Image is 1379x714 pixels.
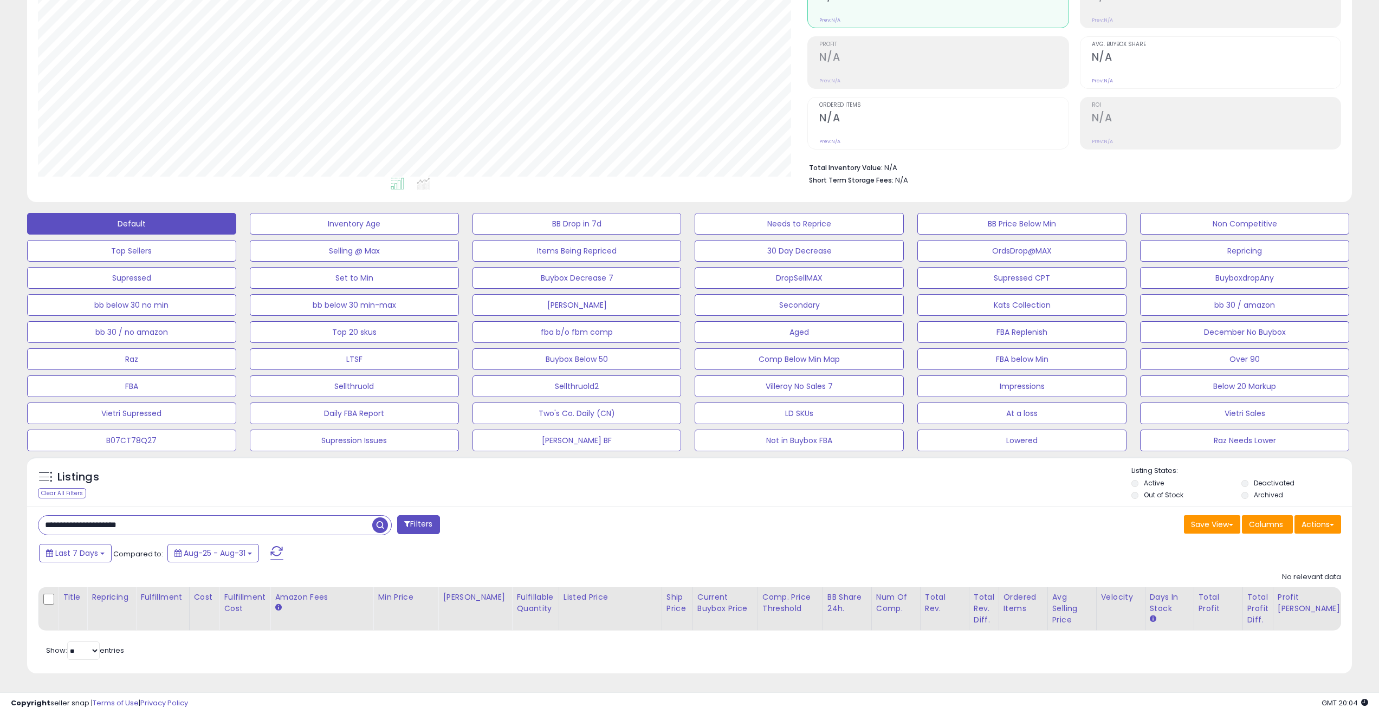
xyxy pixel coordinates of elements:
button: Two's Co. Daily (CN) [472,403,682,424]
button: Lowered [917,430,1126,451]
button: Below 20 Markup [1140,375,1349,397]
button: Needs to Reprice [695,213,904,235]
button: Supression Issues [250,430,459,451]
button: Items Being Repriced [472,240,682,262]
div: Comp. Price Threshold [762,592,818,614]
div: Num of Comp. [876,592,916,614]
h2: N/A [1092,112,1341,126]
small: Prev: N/A [819,77,840,84]
div: Total Rev. [925,592,964,614]
div: Current Buybox Price [697,592,753,614]
label: Active [1144,478,1164,488]
strong: Copyright [11,698,50,708]
button: LTSF [250,348,459,370]
button: Supressed CPT [917,267,1126,289]
button: Daily FBA Report [250,403,459,424]
span: 2025-09-8 20:04 GMT [1322,698,1368,708]
button: [PERSON_NAME] BF [472,430,682,451]
div: Total Profit [1199,592,1238,614]
button: Over 90 [1140,348,1349,370]
button: BuyboxdropAny [1140,267,1349,289]
small: Days In Stock. [1150,614,1156,624]
button: LD SKUs [695,403,904,424]
button: DropSellMAX [695,267,904,289]
button: At a loss [917,403,1126,424]
button: Vietri Sales [1140,403,1349,424]
small: Prev: N/A [1092,77,1113,84]
button: Raz Needs Lower [1140,430,1349,451]
button: December No Buybox [1140,321,1349,343]
div: Title [63,592,82,603]
button: Supressed [27,267,236,289]
span: Show: entries [46,645,124,655]
button: Inventory Age [250,213,459,235]
span: Last 7 Days [55,548,98,559]
button: Kats Collection [917,294,1126,316]
span: Columns [1249,519,1283,530]
button: Set to Min [250,267,459,289]
small: Prev: N/A [1092,17,1113,23]
div: BB Share 24h. [827,592,867,614]
p: Listing States: [1131,466,1352,476]
label: Out of Stock [1144,490,1183,499]
div: Fulfillable Quantity [516,592,554,614]
button: bb 30 / no amazon [27,321,236,343]
div: Repricing [92,592,131,603]
button: Sellthruold [250,375,459,397]
small: Prev: N/A [1092,138,1113,145]
div: Clear All Filters [38,488,86,498]
button: Non Competitive [1140,213,1349,235]
a: Privacy Policy [140,698,188,708]
button: Aug-25 - Aug-31 [167,544,259,562]
h2: N/A [819,51,1068,66]
button: BB Drop in 7d [472,213,682,235]
div: Velocity [1101,592,1141,603]
button: Save View [1184,515,1240,534]
button: [PERSON_NAME] [472,294,682,316]
button: Default [27,213,236,235]
button: Buybox Decrease 7 [472,267,682,289]
button: FBA Replenish [917,321,1126,343]
div: seller snap | | [11,698,188,709]
button: Villeroy No Sales 7 [695,375,904,397]
div: Min Price [378,592,433,603]
button: OrdsDrop@MAX [917,240,1126,262]
button: Top Sellers [27,240,236,262]
button: bb 30 / amazon [1140,294,1349,316]
div: Fulfillment [140,592,184,603]
button: Raz [27,348,236,370]
span: N/A [895,175,908,185]
button: BB Price Below Min [917,213,1126,235]
button: Repricing [1140,240,1349,262]
div: Avg Selling Price [1052,592,1092,626]
small: Prev: N/A [819,17,840,23]
span: ROI [1092,102,1341,108]
button: B07CT78Q27 [27,430,236,451]
div: No relevant data [1282,572,1341,582]
button: Not in Buybox FBA [695,430,904,451]
button: FBA below Min [917,348,1126,370]
div: Listed Price [564,592,657,603]
button: Secondary [695,294,904,316]
a: Terms of Use [93,698,139,708]
span: Compared to: [113,549,163,559]
button: fba b/o fbm comp [472,321,682,343]
div: Profit [PERSON_NAME] [1278,592,1342,614]
span: Aug-25 - Aug-31 [184,548,245,559]
button: Aged [695,321,904,343]
button: Selling @ Max [250,240,459,262]
button: Comp Below Min Map [695,348,904,370]
div: Total Profit Diff. [1247,592,1268,626]
button: bb below 30 no min [27,294,236,316]
h5: Listings [57,470,99,485]
div: Days In Stock [1150,592,1189,614]
button: Buybox Below 50 [472,348,682,370]
button: Columns [1242,515,1293,534]
button: Sellthruold2 [472,375,682,397]
button: Last 7 Days [39,544,112,562]
div: Ordered Items [1004,592,1043,614]
button: Top 20 skus [250,321,459,343]
button: Vietri Supressed [27,403,236,424]
b: Short Term Storage Fees: [809,176,894,185]
div: Amazon Fees [275,592,368,603]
